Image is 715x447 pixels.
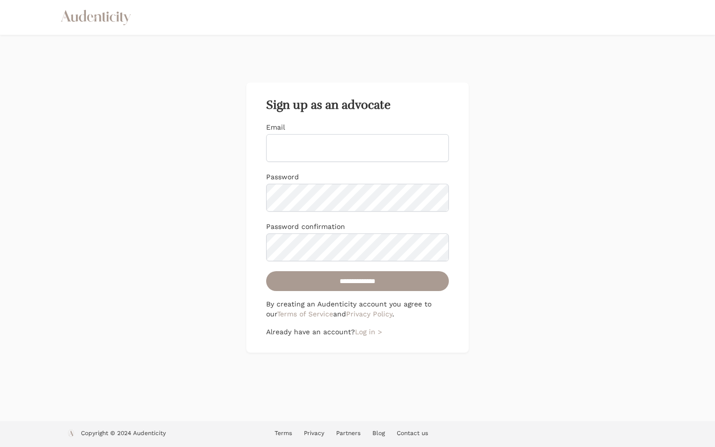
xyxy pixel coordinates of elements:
[372,430,385,437] a: Blog
[266,327,449,337] p: Already have an account?
[266,98,449,112] h2: Sign up as an advocate
[346,310,392,318] a: Privacy Policy
[266,223,345,230] label: Password confirmation
[266,299,449,319] p: By creating an Audenticity account you agree to our and .
[266,123,285,131] label: Email
[336,430,360,437] a: Partners
[81,429,166,439] p: Copyright © 2024 Audenticity
[355,328,382,336] a: Log in >
[275,430,292,437] a: Terms
[266,173,299,181] label: Password
[277,310,333,318] a: Terms of Service
[397,430,428,437] a: Contact us
[304,430,324,437] a: Privacy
